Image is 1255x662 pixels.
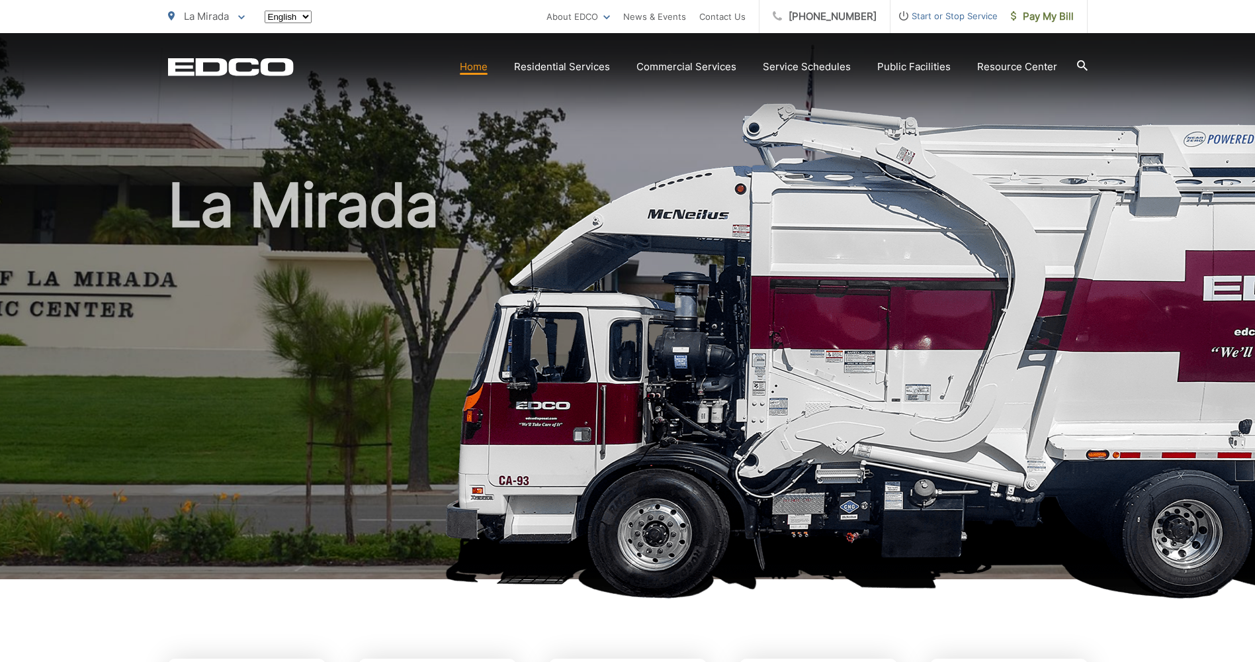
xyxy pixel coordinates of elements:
[265,11,312,23] select: Select a language
[168,172,1088,591] h1: La Mirada
[514,59,610,75] a: Residential Services
[546,9,610,24] a: About EDCO
[184,10,229,23] span: La Mirada
[636,59,736,75] a: Commercial Services
[1011,9,1074,24] span: Pay My Bill
[168,58,294,76] a: EDCD logo. Return to the homepage.
[623,9,686,24] a: News & Events
[977,59,1057,75] a: Resource Center
[763,59,851,75] a: Service Schedules
[877,59,951,75] a: Public Facilities
[699,9,746,24] a: Contact Us
[460,59,488,75] a: Home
